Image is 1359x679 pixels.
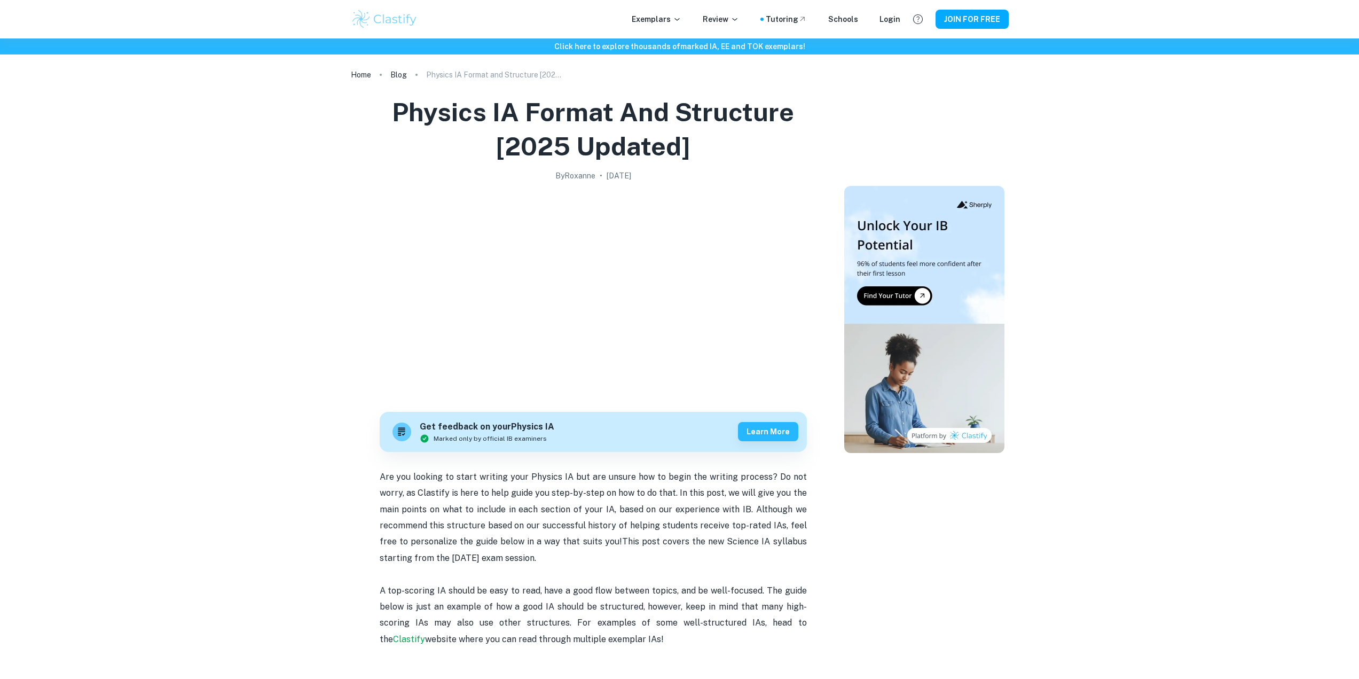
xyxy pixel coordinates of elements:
p: Physics IA Format and Structure [2025 updated] [426,69,565,81]
a: Login [879,13,900,25]
p: • [600,170,602,182]
h2: By Roxanne [555,170,595,182]
a: Get feedback on yourPhysics IAMarked only by official IB examinersLearn more [380,412,807,452]
a: Home [351,67,371,82]
h6: Click here to explore thousands of marked IA, EE and TOK exemplars ! [2,41,1357,52]
p: Review [703,13,739,25]
a: Blog [390,67,407,82]
button: Learn more [738,422,798,441]
img: Physics IA Format and Structure [2025 updated] cover image [380,186,807,400]
a: Tutoring [766,13,807,25]
a: Clastify [393,634,425,644]
p: Exemplars [632,13,681,25]
button: JOIN FOR FREE [936,10,1009,29]
h6: Get feedback on your Physics IA [420,420,554,434]
img: Thumbnail [844,186,1004,453]
img: Clastify logo [351,9,419,30]
h1: Physics IA Format and Structure [2025 updated] [355,95,831,163]
a: Schools [828,13,858,25]
span: This post covers the new Science IA syllabus starting from the [DATE] exam session. [380,536,809,563]
p: Are you looking to start writing your Physics IA but are unsure how to begin the writing process?... [380,469,807,566]
span: Marked only by official IB examiners [434,434,547,443]
p: A top-scoring IA should be easy to read, have a good flow between topics, and be well-focused. Th... [380,583,807,648]
button: Help and Feedback [909,10,927,28]
h2: [DATE] [607,170,631,182]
